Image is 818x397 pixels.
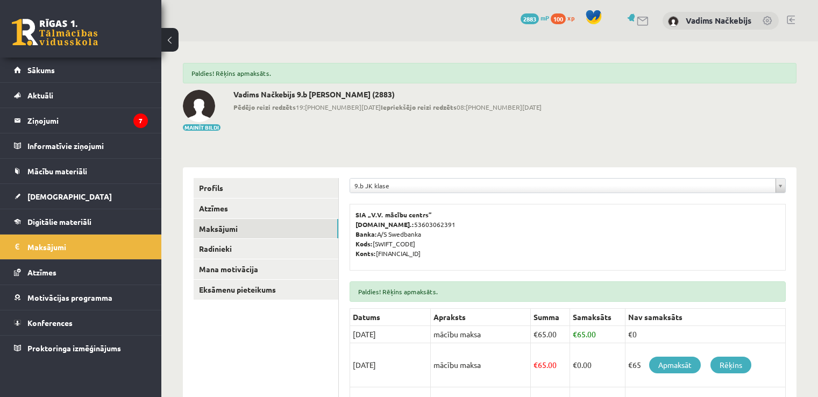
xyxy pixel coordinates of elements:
[27,318,73,328] span: Konferences
[649,357,701,373] a: Apmaksāt
[14,310,148,335] a: Konferences
[27,217,91,226] span: Digitālie materiāli
[355,210,432,219] b: SIA „V.V. mācību centrs”
[14,209,148,234] a: Digitālie materiāli
[570,326,625,343] td: 65.00
[354,179,771,193] span: 9.b JK klase
[551,13,566,24] span: 100
[531,309,570,326] th: Summa
[14,108,148,133] a: Ziņojumi7
[355,249,376,258] b: Konts:
[14,235,148,259] a: Maksājumi
[27,166,87,176] span: Mācību materiāli
[570,309,625,326] th: Samaksāts
[183,63,796,83] div: Paldies! Rēķins apmaksāts.
[521,13,549,22] a: 2883 mP
[14,184,148,209] a: [DEMOGRAPHIC_DATA]
[531,326,570,343] td: 65.00
[625,309,786,326] th: Nav samaksāts
[14,133,148,158] a: Informatīvie ziņojumi
[710,357,751,373] a: Rēķins
[573,329,577,339] span: €
[194,178,338,198] a: Profils
[355,210,780,258] p: 53603062391 A/S Swedbanka [SWIFT_CODE] [FINANCIAL_ID]
[350,343,431,387] td: [DATE]
[27,267,56,277] span: Atzīmes
[14,260,148,285] a: Atzīmes
[355,230,377,238] b: Banka:
[27,235,148,259] legend: Maksājumi
[133,114,148,128] i: 7
[521,13,539,24] span: 2883
[540,13,549,22] span: mP
[570,343,625,387] td: 0.00
[14,285,148,310] a: Motivācijas programma
[534,329,538,339] span: €
[194,259,338,279] a: Mana motivācija
[350,281,786,302] div: Paldies! Rēķins apmaksāts.
[233,103,296,111] b: Pēdējo reizi redzēts
[194,280,338,300] a: Eksāmenu pieteikums
[14,159,148,183] a: Mācību materiāli
[183,90,215,122] img: Vadims Načkebijs
[27,133,148,158] legend: Informatīvie ziņojumi
[194,219,338,239] a: Maksājumi
[14,336,148,360] a: Proktoringa izmēģinājums
[27,90,53,100] span: Aktuāli
[194,198,338,218] a: Atzīmes
[551,13,580,22] a: 100 xp
[27,108,148,133] legend: Ziņojumi
[534,360,538,370] span: €
[573,360,577,370] span: €
[431,326,531,343] td: mācību maksa
[183,124,220,131] button: Mainīt bildi
[531,343,570,387] td: 65.00
[350,309,431,326] th: Datums
[14,58,148,82] a: Sākums
[355,220,414,229] b: [DOMAIN_NAME].:
[431,309,531,326] th: Apraksts
[194,239,338,259] a: Radinieki
[27,293,112,302] span: Motivācijas programma
[431,343,531,387] td: mācību maksa
[350,179,785,193] a: 9.b JK klase
[14,83,148,108] a: Aktuāli
[27,65,55,75] span: Sākums
[567,13,574,22] span: xp
[233,102,542,112] span: 19:[PHONE_NUMBER][DATE] 08:[PHONE_NUMBER][DATE]
[686,15,751,26] a: Vadims Načkebijs
[27,343,121,353] span: Proktoringa izmēģinājums
[27,192,112,201] span: [DEMOGRAPHIC_DATA]
[233,90,542,99] h2: Vadims Načkebijs 9.b [PERSON_NAME] (2883)
[12,19,98,46] a: Rīgas 1. Tālmācības vidusskola
[625,326,786,343] td: €0
[381,103,457,111] b: Iepriekšējo reizi redzēts
[355,239,373,248] b: Kods:
[668,16,679,27] img: Vadims Načkebijs
[625,343,786,387] td: €65
[350,326,431,343] td: [DATE]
